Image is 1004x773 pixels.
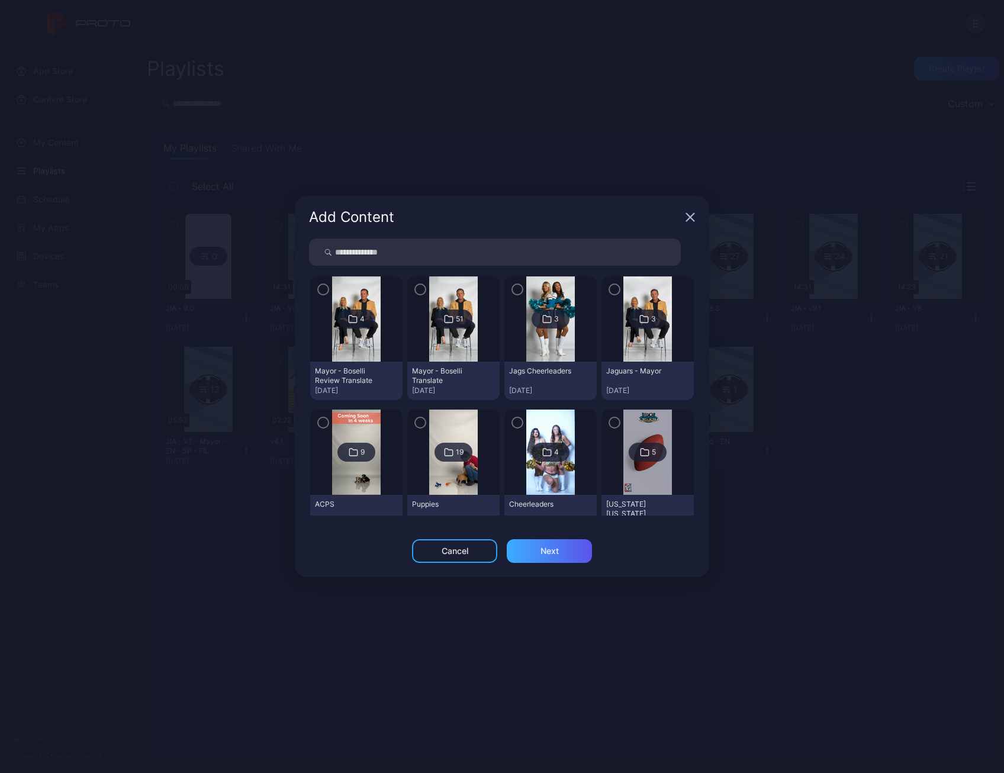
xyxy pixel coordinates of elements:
[412,366,477,385] div: Mayor - Boselli Translate
[456,314,464,324] div: 51
[442,546,468,556] div: Cancel
[507,539,592,563] button: Next
[554,447,559,457] div: 4
[360,314,365,324] div: 4
[509,366,574,376] div: Jags Cheerleaders
[540,546,559,556] div: Next
[509,500,574,509] div: Cheerleaders
[315,366,380,385] div: Mayor - Boselli Review Translate
[606,366,671,376] div: Jaguars - Mayor
[361,447,365,457] div: 9
[651,314,656,324] div: 3
[309,210,681,224] div: Add Content
[509,386,592,395] div: [DATE]
[412,539,497,563] button: Cancel
[456,447,464,457] div: 19
[554,314,559,324] div: 3
[606,386,689,395] div: [DATE]
[606,500,671,518] div: Florida Georgia
[412,500,477,509] div: Puppies
[652,447,656,457] div: 5
[315,386,398,395] div: [DATE]
[315,500,380,509] div: ACPS
[412,386,495,395] div: [DATE]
